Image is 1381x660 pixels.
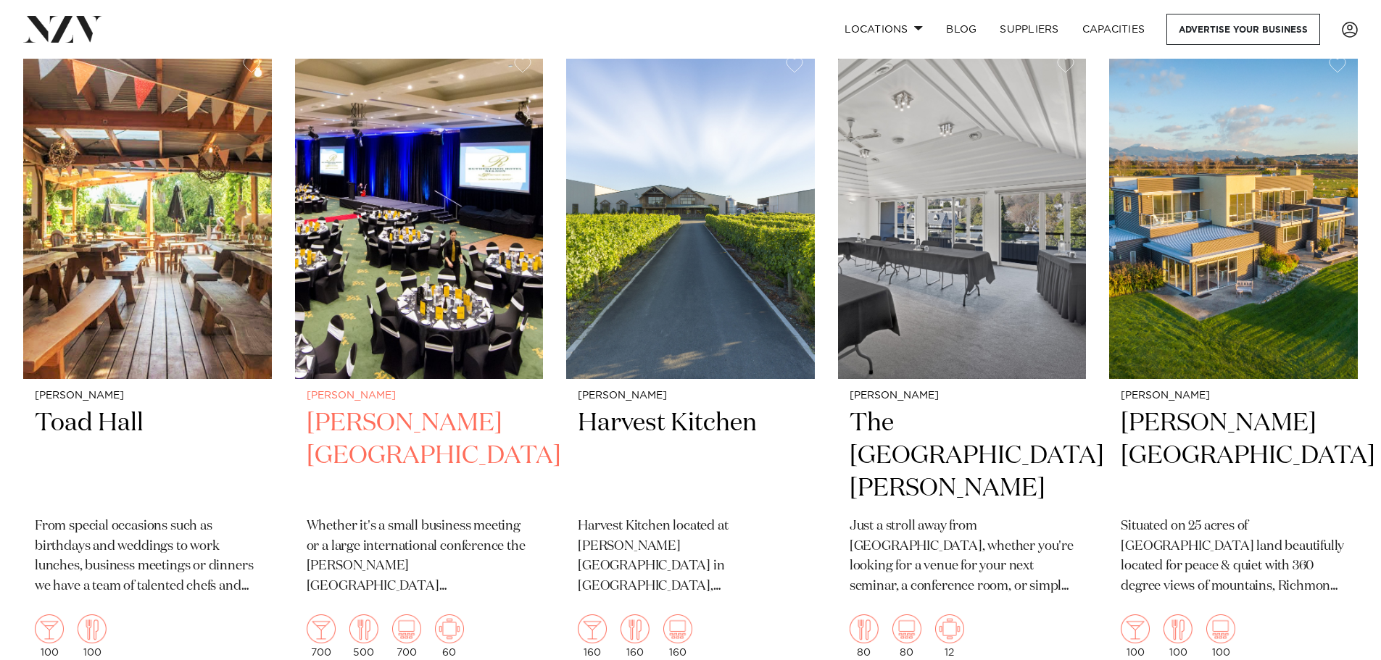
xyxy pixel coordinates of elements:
[1071,14,1157,45] a: Capacities
[35,614,64,643] img: cocktail.png
[1121,407,1346,505] h2: [PERSON_NAME][GEOGRAPHIC_DATA]
[1121,614,1150,643] img: cocktail.png
[935,614,964,658] div: 12
[35,614,64,658] div: 100
[578,614,607,658] div: 160
[78,614,107,643] img: dining.png
[663,614,692,643] img: theatre.png
[621,614,650,643] img: dining.png
[850,390,1075,401] small: [PERSON_NAME]
[1206,614,1235,643] img: theatre.png
[892,614,921,643] img: theatre.png
[1206,614,1235,658] div: 100
[307,390,532,401] small: [PERSON_NAME]
[35,407,260,505] h2: Toad Hall
[934,14,988,45] a: BLOG
[850,407,1075,505] h2: The [GEOGRAPHIC_DATA][PERSON_NAME]
[663,614,692,658] div: 160
[35,390,260,401] small: [PERSON_NAME]
[578,517,803,598] p: Harvest Kitchen located at [PERSON_NAME][GEOGRAPHIC_DATA] in [GEOGRAPHIC_DATA], [GEOGRAPHIC_DATA]...
[307,614,336,658] div: 700
[349,614,378,658] div: 500
[850,614,879,643] img: dining.png
[621,614,650,658] div: 160
[35,517,260,598] p: From special occasions such as birthdays and weddings to work lunches, business meetings or dinne...
[23,16,102,42] img: nzv-logo.png
[850,517,1075,598] p: Just a stroll away from [GEOGRAPHIC_DATA], whether you're looking for a venue for your next semin...
[307,614,336,643] img: cocktail.png
[307,407,532,505] h2: [PERSON_NAME][GEOGRAPHIC_DATA]
[850,614,879,658] div: 80
[833,14,934,45] a: Locations
[1164,614,1193,658] div: 100
[435,614,464,643] img: meeting.png
[935,614,964,643] img: meeting.png
[892,614,921,658] div: 80
[578,614,607,643] img: cocktail.png
[578,390,803,401] small: [PERSON_NAME]
[1166,14,1320,45] a: Advertise your business
[435,614,464,658] div: 60
[1121,517,1346,598] p: Situated on 25 acres of [GEOGRAPHIC_DATA] land beautifully located for peace & quiet with 360 deg...
[307,517,532,598] p: Whether it's a small business meeting or a large international conference the [PERSON_NAME][GEOGR...
[78,614,107,658] div: 100
[988,14,1070,45] a: SUPPLIERS
[1121,390,1346,401] small: [PERSON_NAME]
[1121,614,1150,658] div: 100
[578,407,803,505] h2: Harvest Kitchen
[392,614,421,658] div: 700
[392,614,421,643] img: theatre.png
[349,614,378,643] img: dining.png
[1164,614,1193,643] img: dining.png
